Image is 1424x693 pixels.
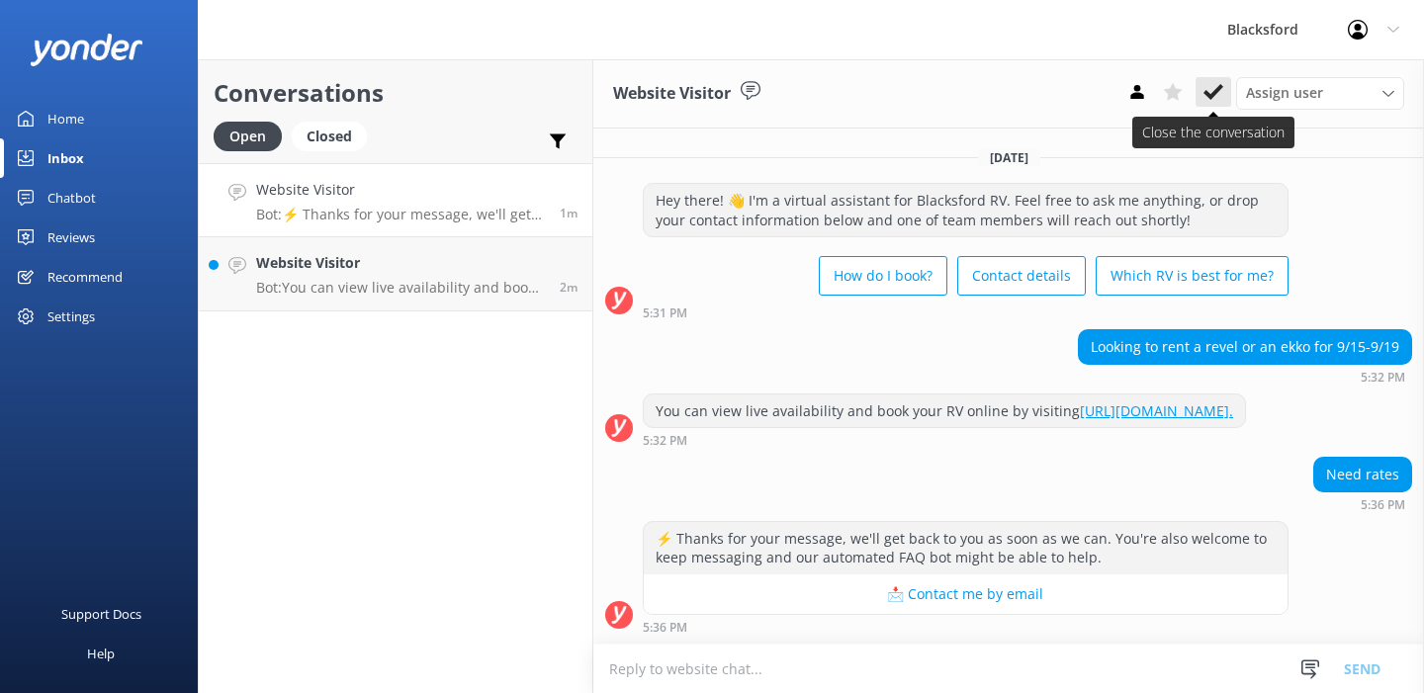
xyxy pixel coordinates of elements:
a: Closed [292,125,377,146]
div: Inbox [47,138,84,178]
div: Help [87,634,115,673]
button: 📩 Contact me by email [644,574,1288,614]
span: [DATE] [978,149,1040,166]
div: Recommend [47,257,123,297]
div: Home [47,99,84,138]
a: [URL][DOMAIN_NAME]. [1080,401,1233,420]
div: Assign User [1236,77,1404,109]
h3: Website Visitor [613,81,731,107]
button: Contact details [957,256,1086,296]
span: Sep 08 2025 05:36pm (UTC -06:00) America/Chihuahua [560,205,578,221]
strong: 5:32 PM [643,435,687,447]
div: Sep 08 2025 05:32pm (UTC -06:00) America/Chihuahua [643,433,1246,447]
div: Open [214,122,282,151]
a: Open [214,125,292,146]
div: Sep 08 2025 05:36pm (UTC -06:00) America/Chihuahua [643,620,1289,634]
div: You can view live availability and book your RV online by visiting [644,394,1245,428]
img: yonder-white-logo.png [30,34,143,66]
div: Settings [47,297,95,336]
div: ⚡ Thanks for your message, we'll get back to you as soon as we can. You're also welcome to keep m... [644,522,1288,574]
div: Chatbot [47,178,96,217]
div: Reviews [47,217,95,257]
div: Looking to rent a revel or an ekko for 9/15-9/19 [1079,330,1411,364]
div: Sep 08 2025 05:31pm (UTC -06:00) America/Chihuahua [643,305,1289,319]
div: Need rates [1314,458,1411,491]
button: Which RV is best for me? [1096,256,1289,296]
span: Assign user [1246,82,1323,104]
div: Sep 08 2025 05:36pm (UTC -06:00) America/Chihuahua [1313,497,1412,511]
h4: Website Visitor [256,252,545,274]
h2: Conversations [214,74,578,112]
p: Bot: You can view live availability and book your RV online by visiting [URL][DOMAIN_NAME]. You c... [256,279,545,297]
a: Website VisitorBot:You can view live availability and book your RV online by visiting [URL][DOMAI... [199,237,592,311]
div: Support Docs [61,594,141,634]
h4: Website Visitor [256,179,545,201]
button: How do I book? [819,256,947,296]
div: Hey there! 👋 I'm a virtual assistant for Blacksford RV. Feel free to ask me anything, or drop you... [644,184,1288,236]
span: Sep 08 2025 05:35pm (UTC -06:00) America/Chihuahua [560,279,578,296]
strong: 5:31 PM [643,307,687,319]
div: Sep 08 2025 05:32pm (UTC -06:00) America/Chihuahua [1078,370,1412,384]
p: Bot: ⚡ Thanks for your message, we'll get back to you as soon as we can. You're also welcome to k... [256,206,545,223]
a: Website VisitorBot:⚡ Thanks for your message, we'll get back to you as soon as we can. You're als... [199,163,592,237]
strong: 5:32 PM [1361,372,1405,384]
strong: 5:36 PM [643,622,687,634]
strong: 5:36 PM [1361,499,1405,511]
div: Closed [292,122,367,151]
